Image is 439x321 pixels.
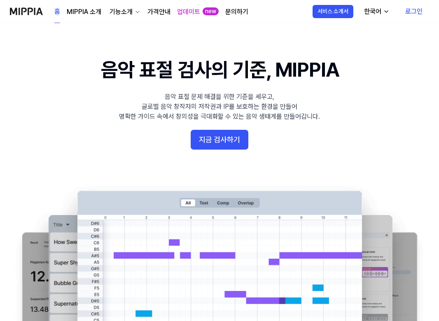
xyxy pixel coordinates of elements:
[101,56,339,84] h1: 음악 표절 검사의 기준, MIPPIA
[362,7,383,16] div: 한국어
[191,130,248,150] button: 지금 검사하기
[177,7,200,17] a: 업데이트
[313,5,353,18] button: 서비스 소개서
[357,3,395,20] button: 한국어
[225,7,248,17] a: 문의하기
[108,7,141,17] button: 기능소개
[203,7,219,16] div: new
[119,92,320,122] div: 음악 표절 문제 해결을 위한 기준을 세우고, 글로벌 음악 창작자의 저작권과 IP를 보호하는 환경을 만들어 명확한 가이드 속에서 창의성을 극대화할 수 있는 음악 생태계를 만들어...
[147,7,170,17] a: 가격안내
[67,7,101,17] a: MIPPIA 소개
[54,0,60,23] a: 홈
[108,7,134,17] div: 기능소개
